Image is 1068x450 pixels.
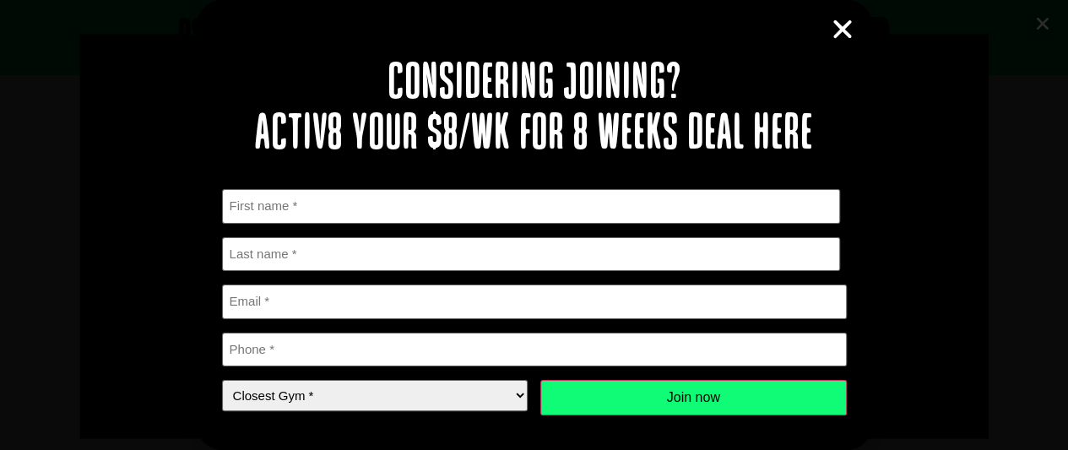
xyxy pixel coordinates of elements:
[222,59,847,160] h2: Considering joining? Activ8 your $8/wk for 8 weeks deal here
[222,285,847,319] input: Email *
[222,189,841,224] input: First name *
[540,380,847,415] input: Join now
[222,237,841,272] input: Last name *
[830,17,855,42] a: Close
[222,333,847,367] input: Phone *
